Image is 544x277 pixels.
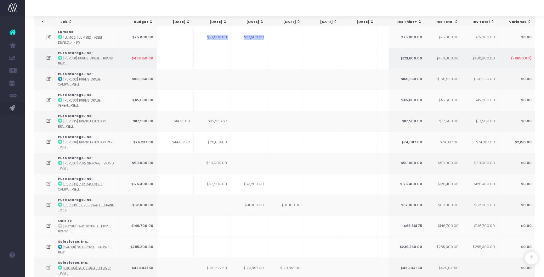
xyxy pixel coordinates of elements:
[425,195,462,216] td: $62,000.00
[498,27,535,48] td: $0.00
[194,16,231,28] th: Aug 25: activate to sort column ascending
[389,16,426,28] th: Rec This FY: activate to sort column ascending
[60,19,118,25] div: Job
[498,236,535,258] td: $0.00
[194,132,230,153] td: $29,634.80
[200,19,227,25] div: [DATE]
[388,111,425,132] td: $117,500.00
[388,132,425,153] td: $74,087.00
[267,195,304,216] td: $31,000.00
[268,16,304,28] th: Oct 25: activate to sort column ascending
[58,119,108,128] abbr: [PUR005] Brand Extension - Brand - Upsell
[461,216,498,237] td: $146,700.00
[425,16,462,28] th: Rec Total: activate to sort column ascending
[310,19,338,25] div: [DATE]
[58,161,114,170] abbr: [PUR007] Pure Storage - Brand Extension Part 3 - Brand - Upsell
[58,36,102,45] abbr: [LUM001] Lumens - Asset Development - Campaign - New
[58,92,92,97] strong: Pure Storage, Inc.
[498,195,535,216] td: $0.00
[461,27,498,48] td: $75,000.00
[498,153,535,174] td: $0.00
[58,197,92,202] strong: Pure Storage, Inc.
[58,219,72,223] strong: Quizizz
[461,48,498,69] td: $436,800.00
[388,153,425,174] td: $50,000.00
[55,111,120,132] td: :
[55,216,120,237] td: :
[431,19,459,25] div: Rec Total
[425,69,462,90] td: $166,550.00
[230,174,267,195] td: $63,200.00
[461,111,498,132] td: $117,500.00
[461,90,498,111] td: $45,600.00
[120,132,157,153] td: $76,237.00
[231,16,268,28] th: Sep 25: activate to sort column ascending
[157,132,194,153] td: $44,452.20
[58,135,92,139] strong: Pure Storage, Inc.
[55,195,120,216] td: :
[498,90,535,111] td: $0.00
[341,16,378,28] th: Dec 25: activate to sort column ascending
[425,174,462,195] td: $126,400.00
[55,16,122,28] th: Job: activate to sort column ascending
[304,16,341,28] th: Nov 25: activate to sort column ascending
[55,69,120,90] td: :
[388,195,425,216] td: $62,000.00
[388,69,425,90] td: $166,550.00
[425,90,462,111] td: $45,600.00
[461,69,498,90] td: $166,550.00
[425,236,462,258] td: $285,300.00
[58,245,114,254] abbr: [SAL001] Salesforce - Phase 1 Design Sprint - Brand - New
[498,16,535,28] th: Variance: activate to sort column ascending
[58,51,92,55] strong: Pure Storage, Inc.
[55,48,120,69] td: :
[126,19,153,25] div: Budget
[163,19,190,25] div: [DATE]
[388,48,425,69] td: $221,600.00
[388,27,425,48] td: $75,000.00
[425,216,462,237] td: $146,700.00
[58,182,103,191] abbr: [PUR008] Pure Storage - Campaign Lookbook - Campaign - Upsell
[383,19,411,25] div: [DATE]
[120,48,157,69] td: $436,150.00
[120,27,157,48] td: $75,000.00
[425,132,462,153] td: $74,087.00
[8,264,17,274] img: images/default_profile_image.png
[504,19,531,25] div: Variance
[388,236,425,258] td: $239,250.00
[120,16,157,28] th: Budget: activate to sort column ascending
[58,239,88,244] strong: Salesforce, Inc.
[273,19,301,25] div: [DATE]
[58,77,103,86] abbr: [PUR002] Pure Storage - Campaign - Upsell
[58,224,110,233] abbr: [WAY001] Wayground - MVP - Brand - New
[58,203,114,212] abbr: [PUR009] Pure Storage - Brand Extension 4 - Brand - Upsell
[157,111,194,132] td: $14,715.00
[120,90,157,111] td: $45,600.00
[194,27,230,48] td: $37,500.00
[58,140,114,149] abbr: [PUR006] Brand Extension Part 2 - Brand - Upsell
[34,16,54,28] th: : activate to sort column descending
[58,266,111,275] abbr: [SAL003] Salesforce - Phase 2 Design - Brand - Upsell
[55,236,120,258] td: :
[58,56,116,65] abbr: [PUR001] Pure Storage - Brand - New
[498,69,535,90] td: $0.00
[467,19,495,25] div: Inv Total
[58,156,92,160] strong: Pure Storage, Inc.
[194,174,230,195] td: $63,200.00
[55,27,120,48] td: :
[157,16,194,28] th: Jul 25: activate to sort column ascending
[425,48,462,69] td: $436,800.00
[347,19,375,25] div: [DATE]
[394,19,422,25] div: Rec This FY
[55,132,120,153] td: :
[462,16,498,28] th: Inv Total: activate to sort column ascending
[498,132,535,153] td: $2,150.00
[461,174,498,195] td: $126,400.00
[236,19,264,25] div: [DATE]
[388,174,425,195] td: $126,400.00
[55,90,120,111] td: :
[120,153,157,174] td: $50,000.00
[55,153,120,174] td: :
[498,174,535,195] td: $0.00
[511,56,531,61] span: (-$650.00)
